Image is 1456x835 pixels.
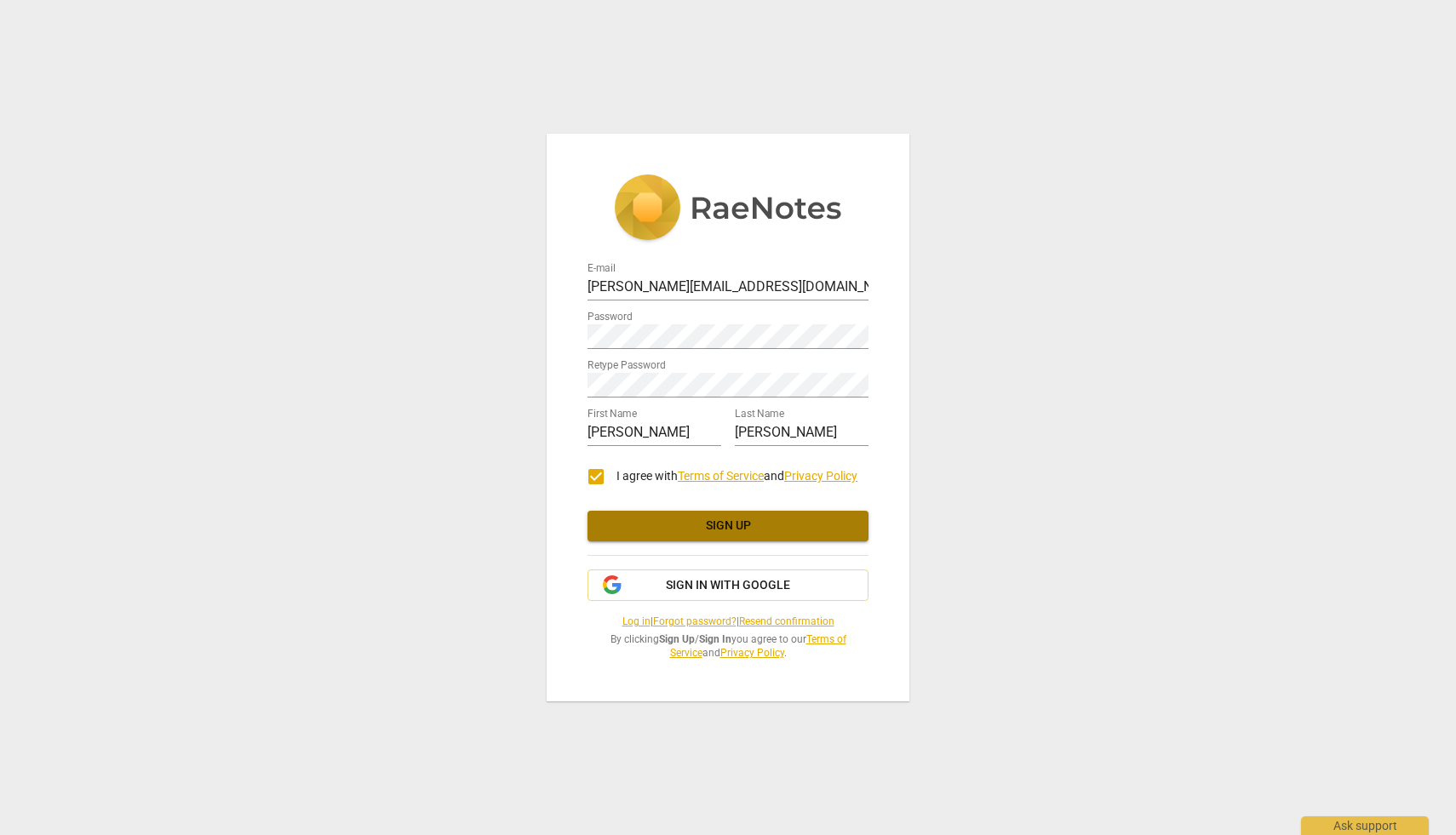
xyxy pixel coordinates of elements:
[588,409,637,419] label: First Name
[699,633,731,645] b: Sign In
[659,633,695,645] b: Sign Up
[588,569,868,602] button: Sign in with Google
[678,469,764,483] a: Terms of Service
[588,615,868,629] span: | |
[735,409,784,419] label: Last Name
[588,263,616,273] label: E-mail
[653,615,737,627] a: Forgot password?
[601,518,855,535] span: Sign up
[588,511,868,541] button: Sign up
[720,647,784,659] a: Privacy Policy
[784,469,857,483] a: Privacy Policy
[588,632,868,661] span: By clicking / you agree to our and .
[670,633,846,660] a: Terms of Service
[588,360,666,370] label: Retype Password
[666,577,790,594] span: Sign in with Google
[616,469,857,483] span: I agree with and
[622,615,651,627] a: Log in
[588,312,633,322] label: Password
[739,615,834,627] a: Resend confirmation
[1301,816,1429,835] div: Ask support
[614,174,842,244] img: 5ac2273c67554f335776073100b6d88f.svg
